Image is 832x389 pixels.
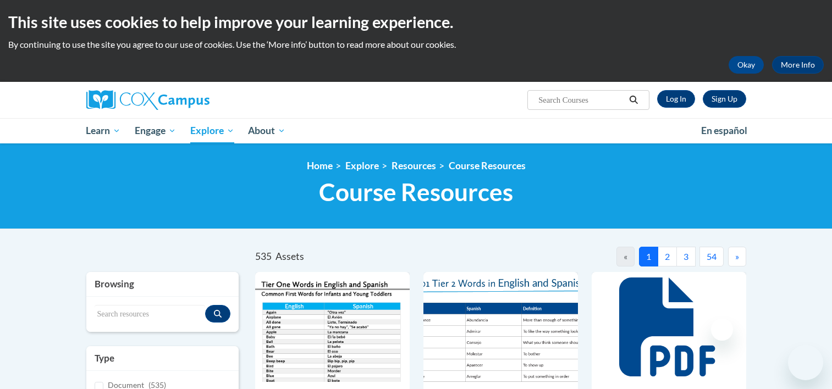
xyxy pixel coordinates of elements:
[248,124,285,137] span: About
[392,160,436,171] a: Resources
[135,124,176,137] span: Engage
[8,38,824,51] p: By continuing to use the site you agree to our use of cookies. Use the ‘More info’ button to read...
[449,160,526,171] a: Course Resources
[788,345,823,380] iframe: Button to launch messaging window
[694,119,754,142] a: En español
[205,305,230,323] button: Search resources
[86,90,210,110] img: Cox Campus
[500,247,746,266] nav: Pagination Navigation
[307,160,333,171] a: Home
[639,247,658,266] button: 1
[190,124,234,137] span: Explore
[255,251,272,262] span: 535
[423,272,578,382] img: 836e94b2-264a-47ae-9840-fb2574307f3b.pdf
[86,124,120,137] span: Learn
[658,247,677,266] button: 2
[728,247,746,266] button: Next
[729,56,764,74] button: Okay
[537,93,625,107] input: Search Courses
[276,251,304,262] span: Assets
[241,118,293,143] a: About
[701,125,747,136] span: En español
[86,90,295,110] a: Cox Campus
[676,247,696,266] button: 3
[95,352,231,365] h3: Type
[735,251,739,262] span: »
[772,56,824,74] a: More Info
[95,277,231,291] h3: Browsing
[255,272,410,382] img: d35314be-4b7e-462d-8f95-b17e3d3bb747.pdf
[95,305,206,324] input: Search resources
[70,118,763,143] div: Main menu
[657,90,695,108] a: Log In
[319,177,513,207] span: Course Resources
[183,118,241,143] a: Explore
[711,319,733,341] iframe: Close message
[8,11,824,33] h2: This site uses cookies to help improve your learning experience.
[699,247,724,266] button: 54
[79,118,128,143] a: Learn
[128,118,183,143] a: Engage
[625,93,642,107] button: Search
[345,160,379,171] a: Explore
[703,90,746,108] a: Register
